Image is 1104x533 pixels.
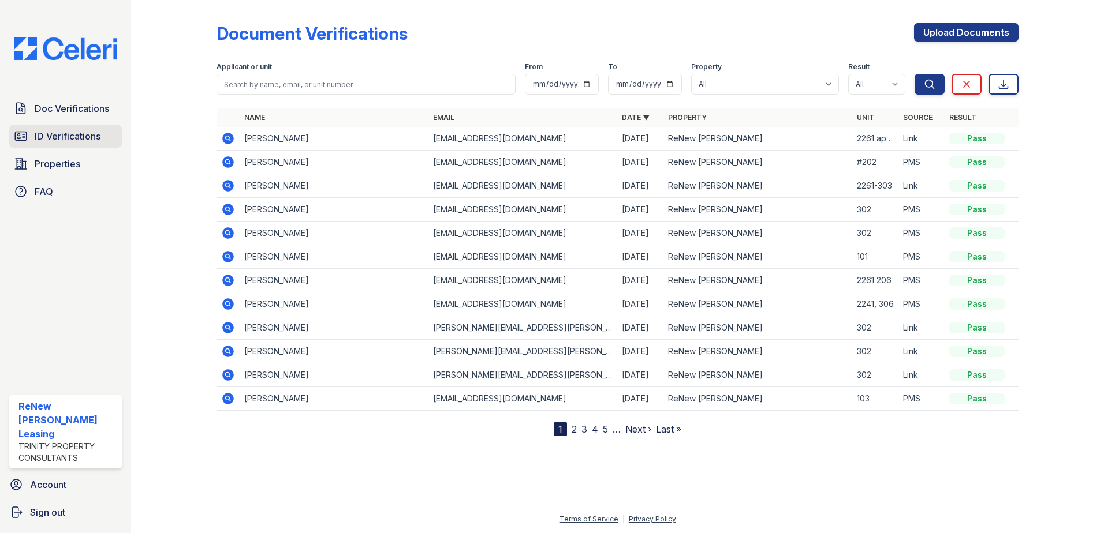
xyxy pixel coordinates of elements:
a: Terms of Service [560,515,618,523]
td: PMS [898,245,945,269]
td: [DATE] [617,387,663,411]
td: ReNew [PERSON_NAME] [663,292,852,316]
td: [PERSON_NAME] [240,174,428,198]
td: 302 [852,363,898,387]
td: [PERSON_NAME][EMAIL_ADDRESS][PERSON_NAME][DOMAIN_NAME] [428,340,617,363]
td: PMS [898,292,945,316]
a: ID Verifications [9,125,122,148]
div: Pass [949,251,1005,262]
td: PMS [898,198,945,222]
span: FAQ [35,185,53,198]
td: Link [898,363,945,387]
td: [EMAIL_ADDRESS][DOMAIN_NAME] [428,127,617,151]
div: Document Verifications [217,23,408,44]
td: [DATE] [617,174,663,198]
label: Applicant or unit [217,62,272,72]
td: [EMAIL_ADDRESS][DOMAIN_NAME] [428,151,617,174]
td: [DATE] [617,127,663,151]
label: Property [691,62,722,72]
span: Doc Verifications [35,102,109,115]
td: Link [898,127,945,151]
td: [EMAIL_ADDRESS][DOMAIN_NAME] [428,245,617,269]
td: 101 [852,245,898,269]
div: 1 [554,422,567,436]
td: PMS [898,387,945,411]
td: #202 [852,151,898,174]
div: Pass [949,227,1005,239]
span: … [613,422,621,436]
td: [DATE] [617,245,663,269]
td: Link [898,174,945,198]
td: [PERSON_NAME] [240,340,428,363]
td: [PERSON_NAME] [240,292,428,316]
td: ReNew [PERSON_NAME] [663,269,852,292]
img: CE_Logo_Blue-a8612792a0a2168367f1c8372b55b34899dd931a85d93a1a3d3e32e68fde9ad4.png [5,37,126,60]
a: Privacy Policy [629,515,676,523]
td: ReNew [PERSON_NAME] [663,151,852,174]
div: Pass [949,204,1005,215]
td: ReNew [PERSON_NAME] [663,127,852,151]
td: 2261 206 [852,269,898,292]
td: ReNew [PERSON_NAME] [663,222,852,245]
td: ReNew [PERSON_NAME] [663,198,852,222]
a: 3 [581,423,587,435]
div: Pass [949,322,1005,333]
div: Pass [949,275,1005,286]
td: PMS [898,269,945,292]
div: ReNew [PERSON_NAME] Leasing [18,399,117,441]
label: Result [848,62,870,72]
label: From [525,62,543,72]
td: PMS [898,222,945,245]
div: Pass [949,298,1005,310]
a: 4 [592,423,598,435]
a: Sign out [5,501,126,524]
div: Pass [949,369,1005,381]
td: [PERSON_NAME] [240,316,428,340]
a: FAQ [9,180,122,203]
span: Account [30,478,66,491]
td: [PERSON_NAME] [240,127,428,151]
td: Link [898,340,945,363]
td: ReNew [PERSON_NAME] [663,363,852,387]
a: Account [5,473,126,496]
td: ReNew [PERSON_NAME] [663,387,852,411]
td: [EMAIL_ADDRESS][DOMAIN_NAME] [428,269,617,292]
td: [DATE] [617,292,663,316]
a: Last » [656,423,681,435]
td: 302 [852,316,898,340]
span: Properties [35,157,80,171]
a: Property [668,113,707,122]
a: 2 [572,423,577,435]
div: Pass [949,393,1005,404]
td: 2261-303 [852,174,898,198]
td: [PERSON_NAME] [240,151,428,174]
a: Email [433,113,454,122]
a: Source [903,113,933,122]
td: [EMAIL_ADDRESS][DOMAIN_NAME] [428,222,617,245]
td: [EMAIL_ADDRESS][DOMAIN_NAME] [428,174,617,198]
td: 302 [852,222,898,245]
a: Properties [9,152,122,175]
td: 2241, 306 [852,292,898,316]
td: [DATE] [617,198,663,222]
div: Pass [949,133,1005,144]
td: 302 [852,340,898,363]
td: [DATE] [617,363,663,387]
td: [PERSON_NAME] [240,198,428,222]
a: Name [244,113,265,122]
td: ReNew [PERSON_NAME] [663,245,852,269]
td: [EMAIL_ADDRESS][DOMAIN_NAME] [428,198,617,222]
div: Pass [949,180,1005,192]
td: [PERSON_NAME] [240,363,428,387]
td: ReNew [PERSON_NAME] [663,316,852,340]
a: Upload Documents [914,23,1019,42]
td: [PERSON_NAME] [240,222,428,245]
td: [DATE] [617,222,663,245]
td: [PERSON_NAME][EMAIL_ADDRESS][PERSON_NAME][DOMAIN_NAME] [428,316,617,340]
div: Pass [949,156,1005,168]
input: Search by name, email, or unit number [217,74,516,95]
td: [DATE] [617,340,663,363]
a: Doc Verifications [9,97,122,120]
a: Result [949,113,976,122]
